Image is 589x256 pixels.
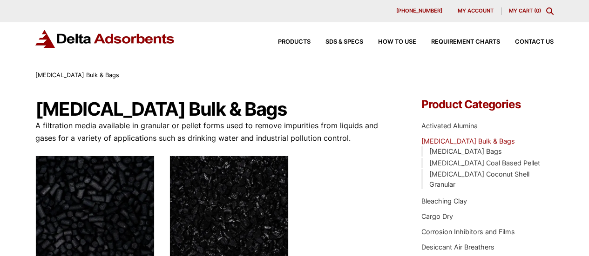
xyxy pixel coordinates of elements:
p: A filtration media available in granular or pellet forms used to remove impurities from liquids a... [35,119,396,144]
a: SDS & SPECS [311,39,363,45]
span: How to Use [378,39,416,45]
span: SDS & SPECS [325,39,363,45]
a: Corrosion Inhibitors and Films [421,228,515,236]
a: Desiccant Air Breathers [421,243,494,251]
span: Products [278,39,311,45]
a: [MEDICAL_DATA] Bulk & Bags [421,137,515,145]
h4: Product Categories [421,99,554,110]
a: [MEDICAL_DATA] Bags [429,147,502,155]
a: Bleaching Clay [421,197,467,205]
a: Contact Us [500,39,554,45]
a: [MEDICAL_DATA] Coal Based Pellet [429,159,540,167]
a: My Cart (0) [509,7,541,14]
span: Contact Us [515,39,554,45]
a: [MEDICAL_DATA] Coconut Shell Granular [429,170,529,188]
span: 0 [536,7,539,14]
a: Products [263,39,311,45]
div: Toggle Modal Content [546,7,554,15]
a: Activated Alumina [421,122,478,130]
a: Cargo Dry [421,212,453,220]
span: [MEDICAL_DATA] Bulk & Bags [35,72,119,79]
span: [PHONE_NUMBER] [396,8,442,13]
img: Delta Adsorbents [35,30,175,48]
h1: [MEDICAL_DATA] Bulk & Bags [35,99,396,119]
span: Requirement Charts [431,39,500,45]
a: Requirement Charts [416,39,500,45]
a: How to Use [363,39,416,45]
span: My account [458,8,494,13]
a: [PHONE_NUMBER] [389,7,450,15]
a: My account [450,7,501,15]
